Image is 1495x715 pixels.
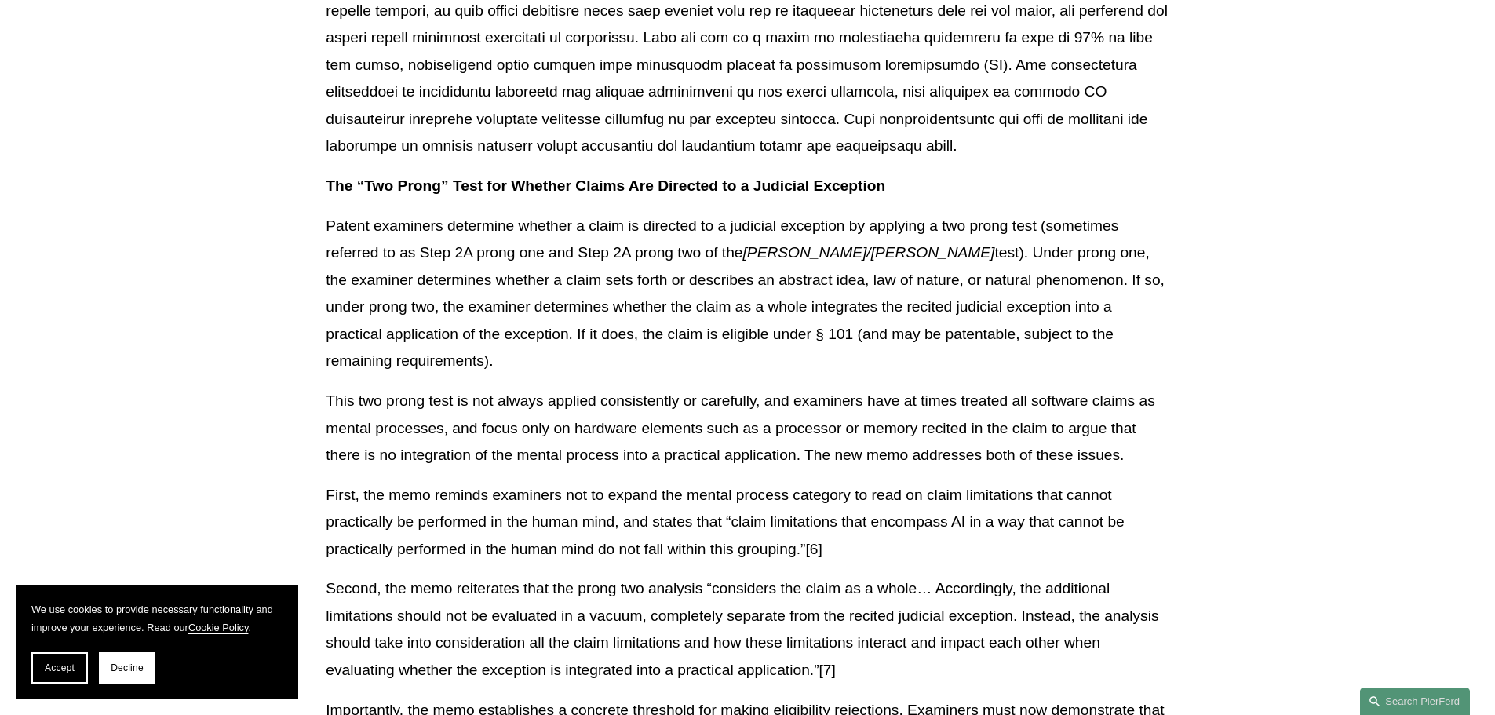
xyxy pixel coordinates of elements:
p: We use cookies to provide necessary functionality and improve your experience. Read our . [31,600,283,637]
p: First, the memo reminds examiners not to expand the mental process category to read on claim limi... [326,482,1169,564]
em: [PERSON_NAME]/[PERSON_NAME] [743,244,995,261]
button: Decline [99,652,155,684]
p: This two prong test is not always applied consistently or carefully, and examiners have at times ... [326,388,1169,469]
span: Decline [111,662,144,673]
a: Search this site [1360,688,1470,715]
button: Accept [31,652,88,684]
span: Accept [45,662,75,673]
strong: The “Two Prong” Test for Whether Claims Are Directed to a Judicial Exception [326,177,885,194]
a: Cookie Policy [188,622,249,633]
p: Patent examiners determine whether a claim is directed to a judicial exception by applying a two ... [326,213,1169,375]
p: Second, the memo reiterates that the prong two analysis “considers the claim as a whole… Accordin... [326,575,1169,684]
section: Cookie banner [16,585,298,699]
